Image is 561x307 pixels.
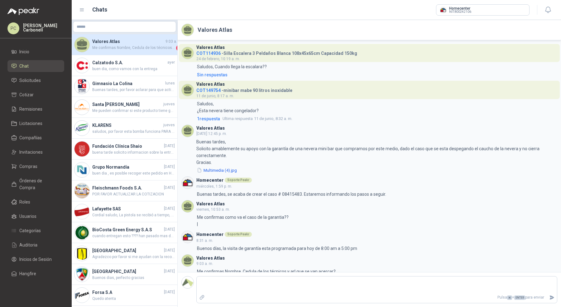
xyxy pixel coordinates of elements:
h3: Valores Atlas [196,202,225,206]
img: Company Logo [182,177,194,189]
a: Company LogoFundación Clínica Shaio[DATE]buena tarde solicito informacion sobre la entrega de est... [72,139,177,160]
span: [DATE] [164,185,175,191]
span: Quedo atenta [92,296,175,302]
img: Company Logo [74,142,89,156]
span: Hangfire [19,270,36,277]
div: Soporte Peakr [225,178,252,183]
span: Buenas tardes, por favor aclarar para que actividad necesitan este carro [92,87,175,93]
h3: Valores Atlas [196,257,225,260]
img: Company Logo [74,246,89,261]
h4: Valores Atlas [92,38,164,45]
a: Company LogoForsa S.A[DATE]Quedo atenta [72,285,177,306]
h3: Valores Atlas [196,127,225,130]
a: Company LogoKLARENSjuevessaludos, por favor esta bomba funciona PARA ACIDO Y LIQUIDOS CORROSIVO? [72,118,177,139]
span: Licitaciones [19,120,42,127]
h4: Calzatodo S.A. [92,59,166,66]
h4: BioCosta Green Energy S.A.S [92,226,163,233]
div: Sin respuestas [197,71,228,78]
a: Cotizar [7,89,64,101]
span: Cotizar [19,91,34,98]
a: Company LogoCalzatodo S.A.ayerbuen dia, como vamos con la entrega [72,55,177,76]
a: Valores Atlas9:03 a. m.Me confirmas Nombre, Cedula de los técnicos y arl que se van acercar? por fa1 [72,34,177,55]
a: Company Logo[GEOGRAPHIC_DATA][DATE]Buenos dias, perfecto gracias [72,264,177,285]
h4: Lafayette SAS [92,205,163,212]
h4: Fleischmann Foods S.A. [92,185,163,191]
img: Company Logo [74,121,89,136]
span: ayer [167,60,175,65]
span: Me confirmas Nombre, Cedula de los técnicos y arl que se van acercar? por fa [92,45,175,51]
span: [DATE] [164,289,175,295]
a: Invitaciones [7,146,64,158]
h4: [GEOGRAPHIC_DATA] [92,268,163,275]
span: Remisiones [19,106,42,113]
img: Company Logo [182,276,194,288]
img: Company Logo [74,100,89,115]
img: Company Logo [74,58,89,73]
a: Inicio [7,46,64,58]
h4: KLARENS [92,122,162,129]
span: Categorías [19,227,41,234]
div: Soporte Peakr [225,232,252,237]
span: jueves [163,101,175,107]
a: Company LogoFleischmann Foods S.A.[DATE]POR FAVOR ACTUALIZAR LA COTIZACION [72,180,177,201]
span: [DATE] [164,247,175,253]
h4: - Silla Escalera 3 Peldaños Blanca 108x45x65cm Capacidad 150kg [196,49,357,55]
button: Multimedia (4).jpg [196,167,237,174]
span: [DATE] 12:45 p. m. [196,132,227,136]
span: [DATE] [164,206,175,212]
span: Auditoria [19,242,37,248]
a: Categorías [7,225,64,237]
p: Buenas tardes, se acaba de crear el caso # 08415483. Estaremos informando los pasos a seguir. [197,191,386,198]
h4: Fundación Clínica Shaio [92,143,163,150]
span: ENTER [514,295,525,300]
h2: Valores Atlas [198,26,232,34]
span: buena tarde solicito informacion sobre la entrega de esta estanteria [92,150,175,156]
h4: - minibar mabe 90 litros inoxidable [196,86,292,92]
span: Cordial saludo, La pistola se recibió a tiempo, por lo cual no se va a generar devolución, nos qu... [92,212,175,218]
p: Buenos días, la visita de garantía esta programada para hoy de 8:00 am a 5:00 pm [197,245,357,252]
span: COT149754 [196,88,221,93]
div: PC [7,22,19,34]
p: Pulsa + para enviar [207,292,547,303]
img: Company Logo [182,231,194,243]
h4: Gimnasio La Colina [92,80,164,87]
a: Sin respuestas [196,71,557,78]
a: Compras [7,161,64,172]
img: Company Logo [74,183,89,198]
a: Company LogoGrupo Normandía[DATE]buen dia , es posible recoger este pedido en HOMCENTER de [GEOGR... [72,160,177,180]
span: Me pueden confirmar si este producto tiene garantía, y de cuánto tiempo? Quedo atenta. Gracias. [92,108,175,114]
p: Me confirmas Nombre, Cedula de los técnicos y arl que se van acercar? por fa [197,268,336,282]
a: Inicios de Sesión [7,253,64,265]
label: Adjuntar archivos [197,292,207,303]
span: 9:03 a. m. [196,261,213,266]
a: Remisiones [7,103,64,115]
span: 24 de febrero, 10:19 a. m. [196,57,240,61]
h4: Forsa S.A [92,289,163,296]
a: Licitaciones [7,118,64,129]
span: [DATE] [164,227,175,233]
a: Solicitudes [7,74,64,86]
a: 1respuestaUltima respuesta11 de junio, 8:32 a. m. [196,115,557,122]
span: saludos, por favor esta bomba funciona PARA ACIDO Y LIQUIDOS CORROSIVO? [92,129,175,135]
h3: Homecenter [196,179,223,182]
span: Agradezco por favor si me ayudan con la recotización de esta solicitud SOL035547. Gracias [92,254,175,260]
img: Company Logo [74,225,89,240]
img: Company Logo [74,79,89,94]
span: Invitaciones [19,149,43,156]
h4: [GEOGRAPHIC_DATA] [92,247,163,254]
span: 1 [176,45,182,51]
img: Logo peakr [7,7,39,15]
span: Usuarios [19,213,36,220]
span: 11 de junio, 8:32 a. m. [223,116,292,122]
a: Usuarios [7,210,64,222]
a: Roles [7,196,64,208]
h1: Chats [92,5,107,14]
a: Auditoria [7,239,64,251]
span: [DATE] [164,143,175,149]
span: 9:03 a. m. [165,39,182,45]
span: viernes, 10:53 a. m. [196,207,230,212]
span: Inicio [19,48,29,55]
span: Órdenes de Compra [19,177,58,191]
span: Compañías [19,134,42,141]
span: ⌘ [507,295,512,300]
